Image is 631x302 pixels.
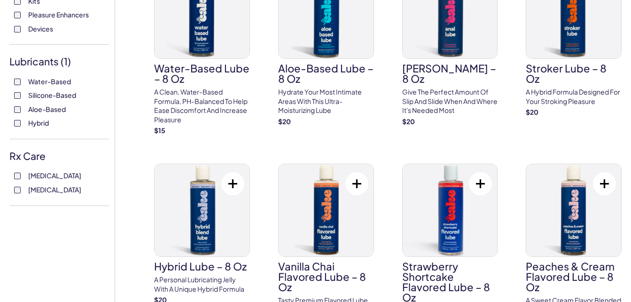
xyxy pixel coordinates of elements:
[526,164,621,256] img: Peaches & Cream Flavored Lube – 8 oz
[14,79,21,85] input: Water-Based
[402,117,415,126] strong: $ 20
[14,12,21,18] input: Pleasure Enhancers
[278,261,374,292] h3: Vanilla Chai Flavored Lube – 8 oz
[278,63,374,84] h3: Aloe-Based Lube – 8 oz
[14,26,21,32] input: Devices
[154,261,250,271] h3: Hybrid Lube – 8 oz
[154,87,250,124] p: A clean, water-based formula, pH-balanced to help ease discomfort and increase pleasure
[526,87,622,106] p: A hybrid formula designed for your stroking pleasure
[14,187,21,193] input: [MEDICAL_DATA]
[526,108,538,116] strong: $ 20
[28,8,89,21] span: Pleasure Enhancers
[28,89,76,101] span: Silicone-Based
[14,106,21,113] input: Aloe-Based
[278,117,291,126] strong: $ 20
[154,126,165,135] strong: $ 15
[154,275,250,294] p: A personal lubricating jelly with a unique hybrid formula
[28,23,53,35] span: Devices
[526,63,622,84] h3: Stroker Lube – 8 oz
[14,120,21,127] input: Hybrid
[28,183,81,196] span: [MEDICAL_DATA]
[28,75,71,87] span: Water-Based
[278,87,374,115] p: Hydrate your most intimate areas with this ultra-moisturizing lube
[28,103,66,115] span: Aloe-Based
[14,173,21,179] input: [MEDICAL_DATA]
[28,117,49,129] span: Hybrid
[155,164,249,256] img: Hybrid Lube – 8 oz
[154,63,250,84] h3: Water-Based Lube – 8 oz
[403,164,498,256] img: Strawberry Shortcake Flavored Lube – 8 oz
[279,164,374,256] img: Vanilla Chai Flavored Lube – 8 oz
[14,92,21,99] input: Silicone-Based
[28,169,81,182] span: [MEDICAL_DATA]
[402,63,498,84] h3: [PERSON_NAME] – 8 oz
[402,87,498,115] p: Give the perfect amount of slip and slide when and where it's needed most
[526,261,622,292] h3: Peaches & Cream Flavored Lube – 8 oz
